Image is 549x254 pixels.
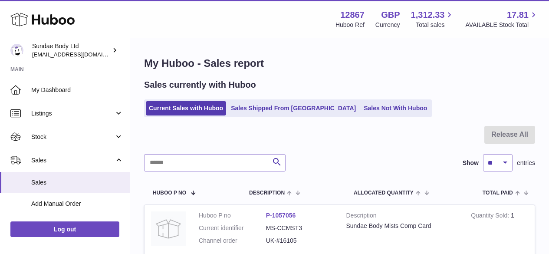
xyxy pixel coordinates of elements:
a: Log out [10,221,119,237]
span: ALLOCATED Quantity [354,190,414,196]
span: Total sales [416,21,454,29]
a: P-1057056 [266,212,296,219]
div: Huboo Ref [335,21,365,29]
span: My Dashboard [31,86,123,94]
a: 17.81 AVAILABLE Stock Total [465,9,539,29]
label: Show [463,159,479,167]
img: no-photo.jpg [151,211,186,246]
div: Currency [375,21,400,29]
span: entries [517,159,535,167]
span: [EMAIL_ADDRESS][DOMAIN_NAME] [32,51,128,58]
span: Stock [31,133,114,141]
strong: Description [346,211,458,222]
dt: Huboo P no [199,211,266,220]
h1: My Huboo - Sales report [144,56,535,70]
img: internalAdmin-12867@internal.huboo.com [10,44,23,57]
span: Sales [31,178,123,187]
a: Sales Shipped From [GEOGRAPHIC_DATA] [228,101,359,115]
div: Sundae Body Ltd [32,42,110,59]
span: 1,312.33 [411,9,445,21]
div: Sundae Body Mists Comp Card [346,222,458,230]
span: Total paid [483,190,513,196]
strong: GBP [381,9,400,21]
span: Huboo P no [153,190,186,196]
span: Sales [31,156,114,165]
dt: Channel order [199,237,266,245]
span: 17.81 [507,9,529,21]
dd: UK-#16105 [266,237,333,245]
span: Add Manual Order [31,200,123,208]
span: Description [249,190,285,196]
dd: MS-CCMST3 [266,224,333,232]
span: Listings [31,109,114,118]
h2: Sales currently with Huboo [144,79,256,91]
a: 1,312.33 Total sales [411,9,455,29]
strong: 12867 [340,9,365,21]
a: Current Sales with Huboo [146,101,226,115]
a: Sales Not With Huboo [361,101,430,115]
span: AVAILABLE Stock Total [465,21,539,29]
dt: Current identifier [199,224,266,232]
strong: Quantity Sold [471,212,511,221]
